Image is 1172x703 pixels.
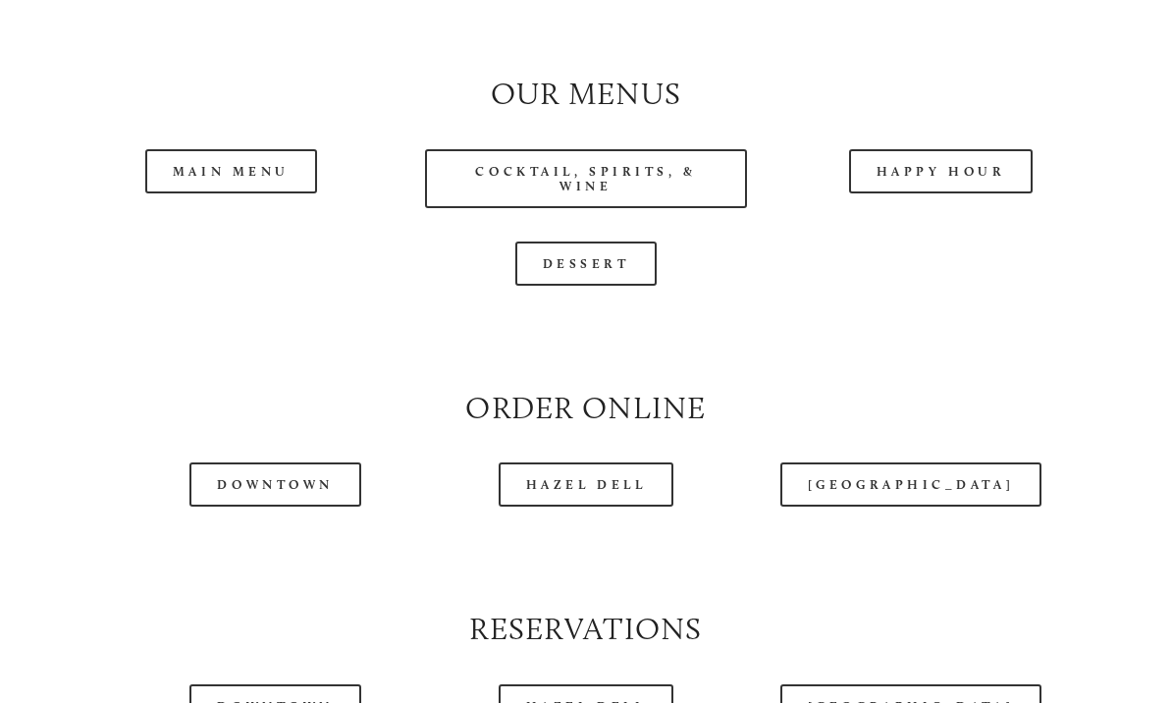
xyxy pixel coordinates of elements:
[71,607,1102,650] h2: Reservations
[780,462,1041,507] a: [GEOGRAPHIC_DATA]
[425,149,747,208] a: Cocktail, Spirits, & Wine
[71,386,1102,429] h2: Order Online
[515,242,658,286] a: Dessert
[849,149,1034,193] a: Happy Hour
[499,462,674,507] a: Hazel Dell
[189,462,360,507] a: Downtown
[145,149,317,193] a: Main Menu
